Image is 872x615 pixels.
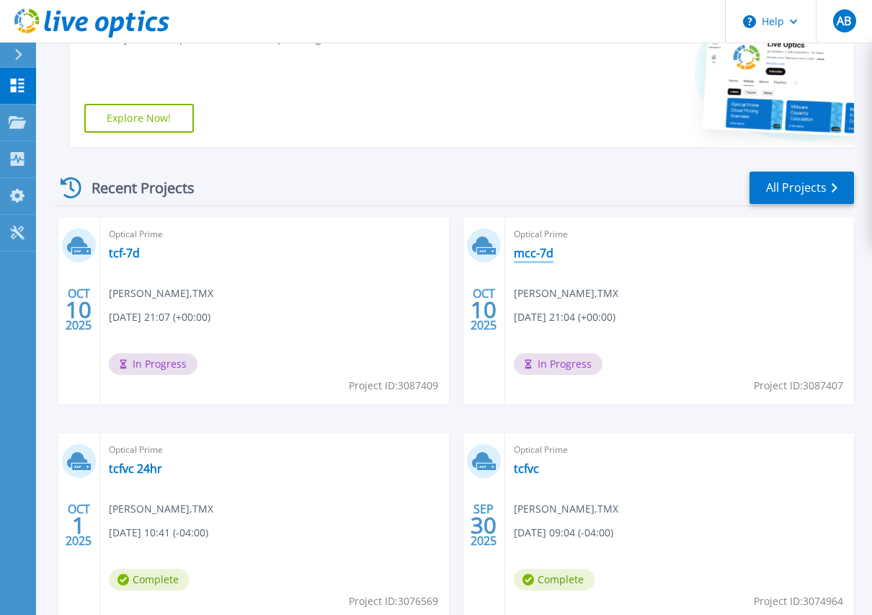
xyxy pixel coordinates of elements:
[754,378,843,394] span: Project ID: 3087407
[109,525,208,541] span: [DATE] 10:41 (-04:00)
[109,461,162,476] a: tcfvc 24hr
[109,226,440,242] span: Optical Prime
[55,170,214,205] div: Recent Projects
[749,172,854,204] a: All Projects
[349,378,438,394] span: Project ID: 3087409
[65,283,92,336] div: OCT 2025
[109,501,213,517] span: [PERSON_NAME] , TMX
[84,104,194,133] a: Explore Now!
[109,246,140,260] a: tcf-7d
[514,309,615,325] span: [DATE] 21:04 (+00:00)
[109,309,210,325] span: [DATE] 21:07 (+00:00)
[514,353,602,375] span: In Progress
[349,593,438,609] span: Project ID: 3076569
[72,519,85,531] span: 1
[514,525,613,541] span: [DATE] 09:04 (-04:00)
[514,501,618,517] span: [PERSON_NAME] , TMX
[837,15,851,27] span: AB
[109,286,213,301] span: [PERSON_NAME] , TMX
[66,304,92,316] span: 10
[471,304,497,316] span: 10
[471,519,497,531] span: 30
[109,353,197,375] span: In Progress
[514,286,618,301] span: [PERSON_NAME] , TMX
[470,283,497,336] div: OCT 2025
[65,499,92,552] div: OCT 2025
[470,499,497,552] div: SEP 2025
[514,569,595,590] span: Complete
[514,442,845,458] span: Optical Prime
[514,226,845,242] span: Optical Prime
[514,246,553,260] a: mcc-7d
[109,569,190,590] span: Complete
[514,461,539,476] a: tcfvc
[109,442,440,458] span: Optical Prime
[754,593,843,609] span: Project ID: 3074964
